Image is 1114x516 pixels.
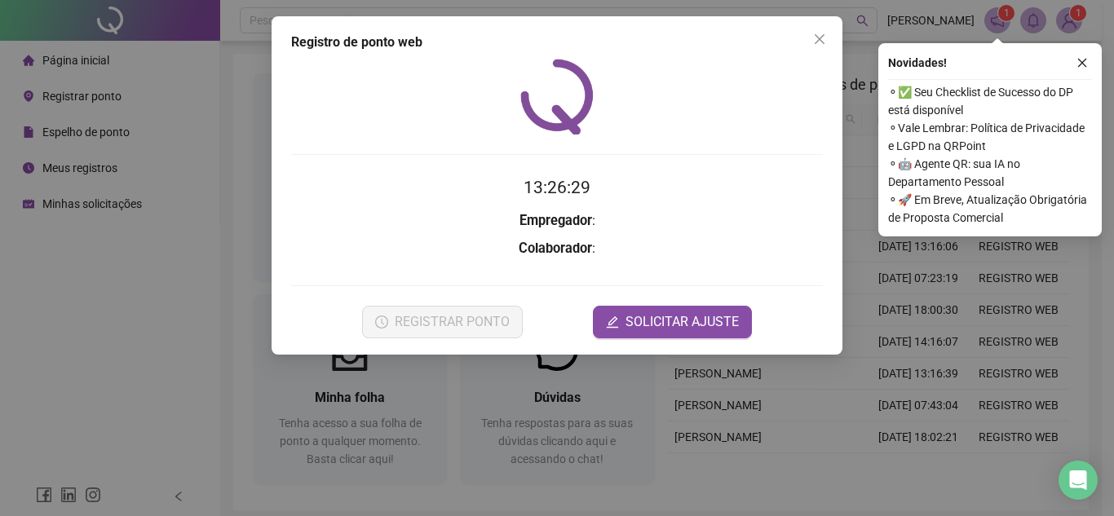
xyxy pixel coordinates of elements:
[291,238,823,259] h3: :
[888,155,1092,191] span: ⚬ 🤖 Agente QR: sua IA no Departamento Pessoal
[291,210,823,232] h3: :
[606,315,619,329] span: edit
[519,213,592,228] strong: Empregador
[1076,57,1088,68] span: close
[524,178,590,197] time: 13:26:29
[626,312,739,332] span: SOLICITAR AJUSTE
[593,306,752,338] button: editSOLICITAR AJUSTE
[888,119,1092,155] span: ⚬ Vale Lembrar: Política de Privacidade e LGPD na QRPoint
[888,54,947,72] span: Novidades !
[888,191,1092,227] span: ⚬ 🚀 Em Breve, Atualização Obrigatória de Proposta Comercial
[291,33,823,52] div: Registro de ponto web
[813,33,826,46] span: close
[807,26,833,52] button: Close
[519,240,592,256] strong: Colaborador
[1059,461,1098,500] div: Open Intercom Messenger
[888,83,1092,119] span: ⚬ ✅ Seu Checklist de Sucesso do DP está disponível
[362,306,523,338] button: REGISTRAR PONTO
[520,59,594,135] img: QRPoint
